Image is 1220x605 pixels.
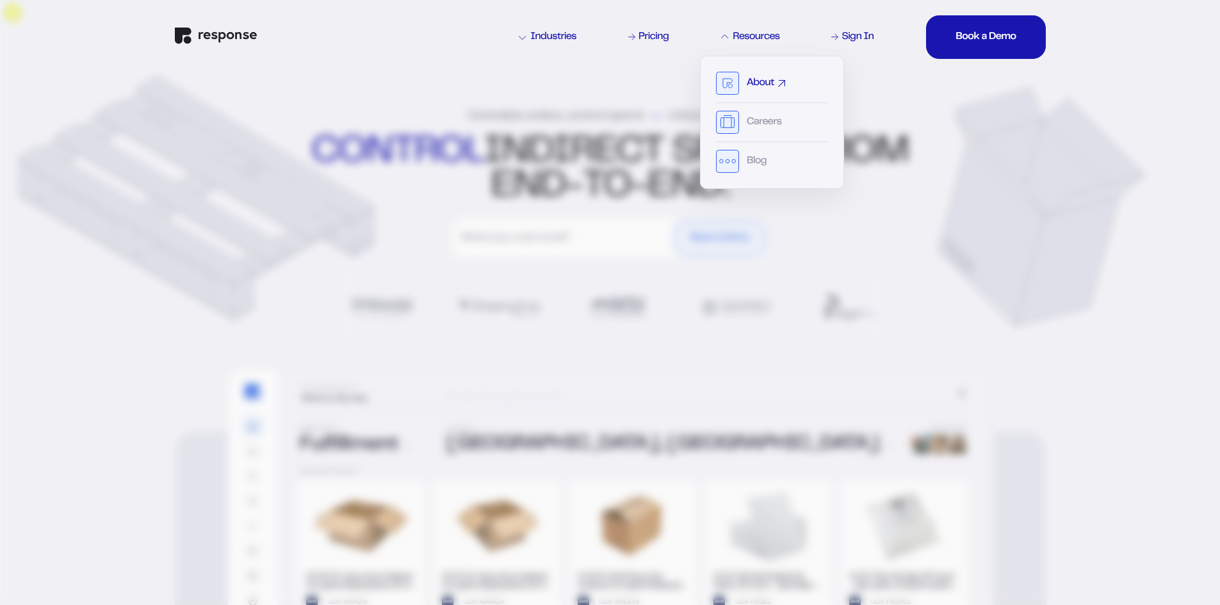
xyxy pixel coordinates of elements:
a: Sign In [829,29,876,45]
strong: control [311,136,484,169]
div: Book a Demo [956,32,1016,42]
input: What's your work email? [455,221,672,255]
div: [GEOGRAPHIC_DATA], [GEOGRAPHIC_DATA] [446,435,891,455]
button: Book a Demo [674,221,765,255]
div: Blog [747,156,767,166]
a: Careers [747,117,792,127]
div: Careers [747,117,781,127]
div: Resources [721,32,779,42]
div: Book a Demo [690,233,749,243]
div: Pricing [638,32,669,42]
img: Response Logo [175,28,257,44]
div: Centralize orders, control spend [468,110,753,123]
div: About [747,78,774,88]
button: Book a DemoBook a DemoBook a DemoBook a DemoBook a Demo [926,15,1045,59]
a: Blog [747,156,777,166]
a: About [747,78,785,88]
a: Pricing [626,29,671,45]
a: Response Home [175,28,257,47]
div: Sign In [842,32,874,42]
div: Fulfillment [300,435,432,456]
div: indirect spend from end-to-end. [308,135,912,204]
span: Unlock savings. [668,110,752,123]
div: Industries [519,32,576,42]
